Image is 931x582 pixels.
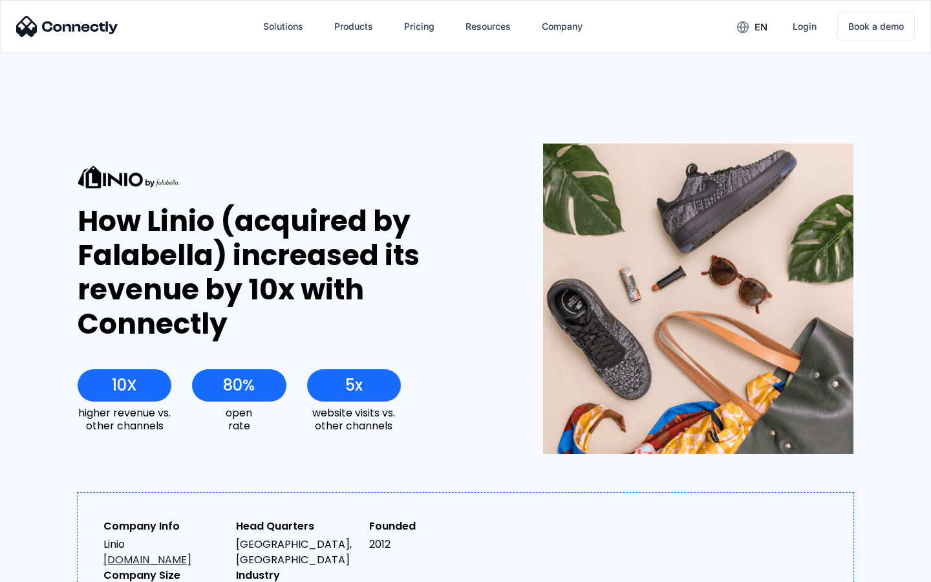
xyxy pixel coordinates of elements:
div: Company [542,17,583,36]
div: 5x [345,376,363,394]
div: Login [793,17,817,36]
div: 10X [112,376,137,394]
div: Company Info [103,519,226,534]
div: 2012 [369,537,491,552]
div: website visits vs. other channels [307,407,401,431]
a: Book a demo [837,12,915,41]
img: Connectly Logo [16,16,118,37]
div: higher revenue vs. other channels [78,407,171,431]
div: Resources [465,17,511,36]
div: How Linio (acquired by Falabella) increased its revenue by 10x with Connectly [78,204,496,341]
aside: Language selected: English [13,559,78,577]
ul: Language list [26,559,78,577]
a: [DOMAIN_NAME] [103,552,191,567]
div: 80% [223,376,255,394]
div: Linio [103,537,226,568]
div: en [754,18,767,36]
div: Products [334,17,373,36]
div: open rate [192,407,286,431]
div: Head Quarters [236,519,358,534]
div: Pricing [404,17,434,36]
div: Founded [369,519,491,534]
a: Login [782,11,827,42]
div: [GEOGRAPHIC_DATA], [GEOGRAPHIC_DATA] [236,537,358,568]
a: Pricing [394,11,445,42]
div: Solutions [263,17,303,36]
